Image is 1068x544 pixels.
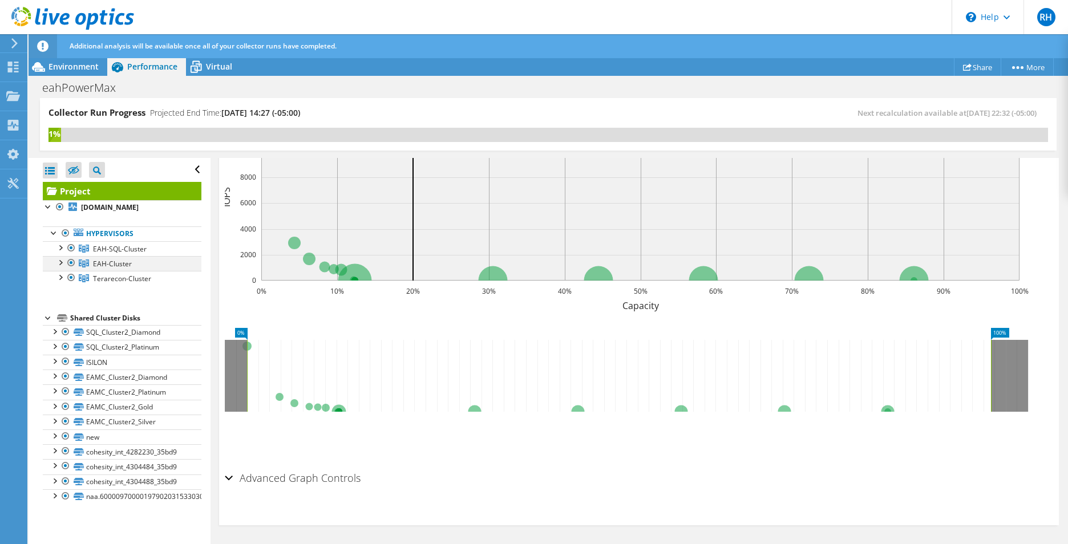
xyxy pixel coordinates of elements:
[48,61,99,72] span: Environment
[240,250,256,259] text: 2000
[482,286,496,296] text: 30%
[43,384,201,399] a: EAMC_Cluster2_Platinum
[240,198,256,208] text: 6000
[70,311,201,325] div: Shared Cluster Disks
[93,259,132,269] span: EAH-Cluster
[558,286,572,296] text: 40%
[634,286,648,296] text: 50%
[43,489,201,504] a: naa.60000970000197902031533030303031
[330,286,344,296] text: 10%
[43,226,201,241] a: Hypervisors
[93,274,151,283] span: Terarecon-Cluster
[93,244,147,254] span: EAH-SQL-Cluster
[43,355,201,370] a: ISILON
[937,286,950,296] text: 90%
[43,400,201,415] a: EAMC_Cluster2_Gold
[1010,286,1028,296] text: 100%
[1037,8,1055,26] span: RH
[43,340,201,355] a: SQL_Cluster2_Platinum
[709,286,723,296] text: 60%
[43,444,201,459] a: cohesity_int_4282230_35bd9
[220,187,233,207] text: IOPS
[256,286,266,296] text: 0%
[954,58,1001,76] a: Share
[43,200,201,215] a: [DOMAIN_NAME]
[221,107,300,118] span: [DATE] 14:27 (-05:00)
[225,466,361,489] h2: Advanced Graph Controls
[861,286,875,296] text: 80%
[406,286,420,296] text: 20%
[966,108,1037,118] span: [DATE] 22:32 (-05:00)
[43,370,201,384] a: EAMC_Cluster2_Diamond
[43,256,201,271] a: EAH-Cluster
[43,415,201,429] a: EAMC_Cluster2_Silver
[1001,58,1054,76] a: More
[70,41,337,51] span: Additional analysis will be available once all of your collector runs have completed.
[240,224,256,234] text: 4000
[37,82,133,94] h1: eahPowerMax
[240,172,256,182] text: 8000
[127,61,177,72] span: Performance
[43,474,201,489] a: cohesity_int_4304488_35bd9
[48,128,61,140] div: 1%
[43,241,201,256] a: EAH-SQL-Cluster
[43,271,201,286] a: Terarecon-Cluster
[43,459,201,474] a: cohesity_int_4304484_35bd9
[966,12,976,22] svg: \n
[206,61,232,72] span: Virtual
[785,286,799,296] text: 70%
[43,429,201,444] a: new
[150,107,300,119] h4: Projected End Time:
[43,182,201,200] a: Project
[857,108,1042,118] span: Next recalculation available at
[81,202,139,212] b: [DOMAIN_NAME]
[43,325,201,340] a: SQL_Cluster2_Diamond
[252,275,256,285] text: 0
[622,299,659,312] text: Capacity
